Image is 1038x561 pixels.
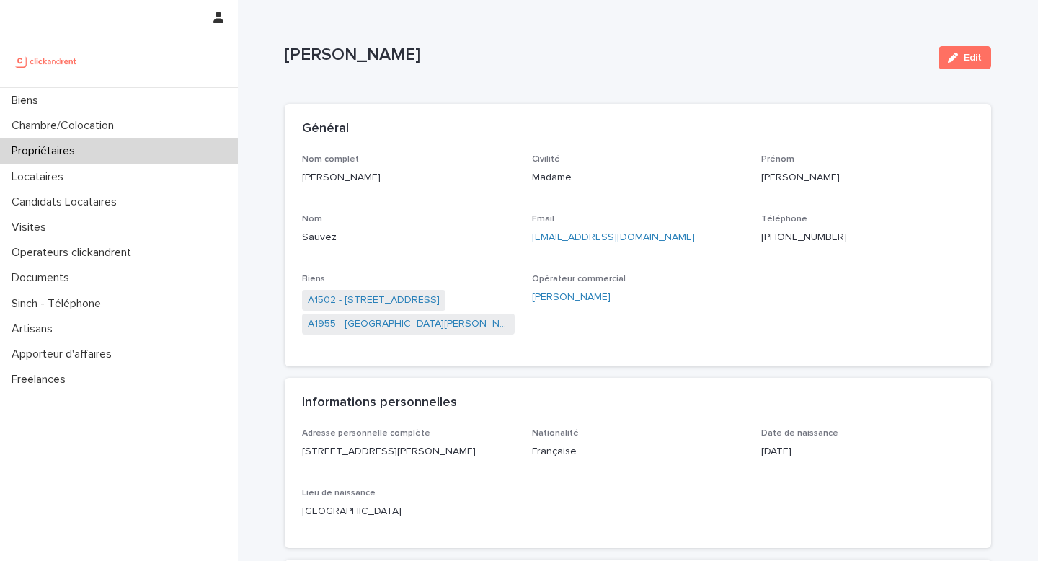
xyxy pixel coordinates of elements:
[6,119,125,133] p: Chambre/Colocation
[6,271,81,285] p: Documents
[532,215,554,224] span: Email
[6,246,143,260] p: Operateurs clickandrent
[302,275,325,283] span: Biens
[302,444,515,459] p: [STREET_ADDRESS][PERSON_NAME]
[532,170,745,185] p: Madame
[308,317,509,332] a: A1955 - [GEOGRAPHIC_DATA][PERSON_NAME]
[761,444,974,459] p: [DATE]
[6,297,112,311] p: Sinch - Téléphone
[302,489,376,498] span: Lieu de naissance
[302,395,457,411] h2: Informations personnelles
[302,429,430,438] span: Adresse personnelle complète
[6,94,50,107] p: Biens
[285,45,927,66] p: [PERSON_NAME]
[964,53,982,63] span: Edit
[302,155,359,164] span: Nom complet
[302,121,349,137] h2: Général
[6,221,58,234] p: Visites
[761,170,974,185] p: [PERSON_NAME]
[302,215,322,224] span: Nom
[308,293,440,308] a: A1502 - [STREET_ADDRESS]
[761,232,847,242] ringoverc2c-number-84e06f14122c: [PHONE_NUMBER]
[532,232,695,242] a: [EMAIL_ADDRESS][DOMAIN_NAME]
[6,195,128,209] p: Candidats Locataires
[6,144,86,158] p: Propriétaires
[6,322,64,336] p: Artisans
[302,170,515,185] p: [PERSON_NAME]
[939,46,991,69] button: Edit
[761,429,838,438] span: Date de naissance
[302,504,515,519] p: [GEOGRAPHIC_DATA]
[532,290,611,305] a: [PERSON_NAME]
[12,47,81,76] img: UCB0brd3T0yccxBKYDjQ
[761,215,807,224] span: Téléphone
[761,155,794,164] span: Prénom
[532,155,560,164] span: Civilité
[302,230,515,245] p: Sauvez
[532,444,745,459] p: Française
[6,170,75,184] p: Locataires
[6,373,77,386] p: Freelances
[6,348,123,361] p: Apporteur d'affaires
[532,429,579,438] span: Nationalité
[761,232,847,242] ringoverc2c-84e06f14122c: Call with Ringover
[532,275,626,283] span: Opérateur commercial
